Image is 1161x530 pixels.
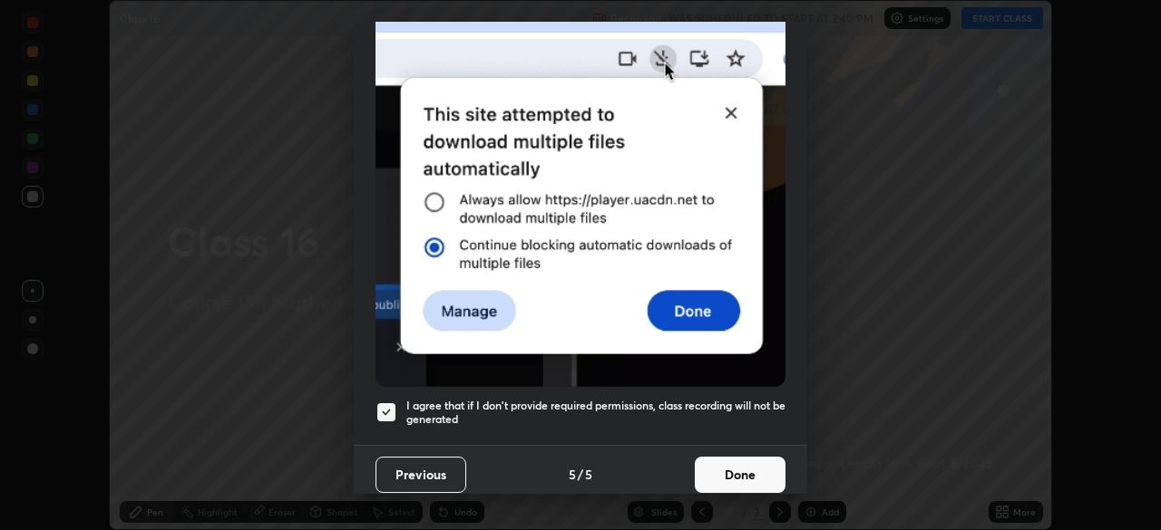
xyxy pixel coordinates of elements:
h5: I agree that if I don't provide required permissions, class recording will not be generated [406,399,785,427]
button: Done [695,457,785,493]
button: Previous [376,457,466,493]
h4: 5 [585,465,592,484]
h4: / [578,465,583,484]
h4: 5 [569,465,576,484]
